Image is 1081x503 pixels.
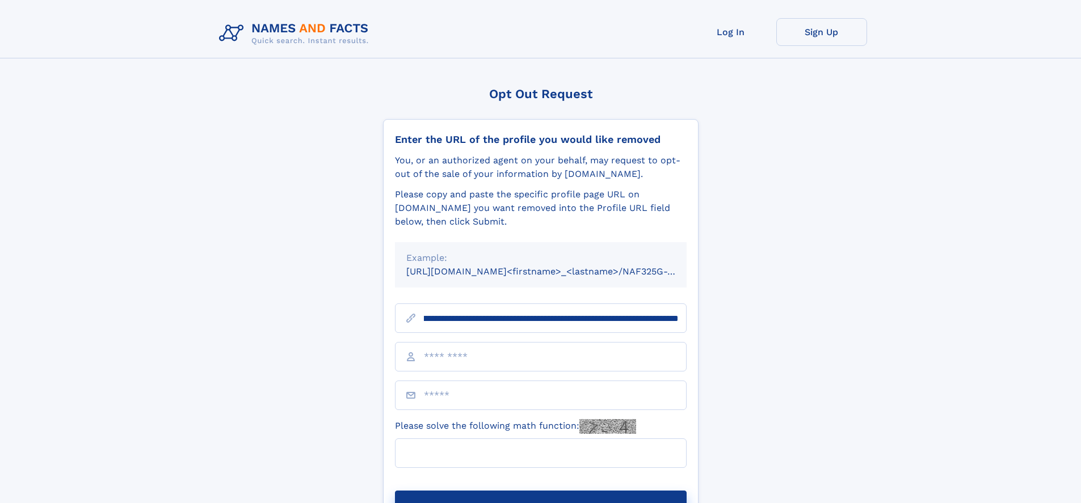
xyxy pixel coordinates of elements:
[776,18,867,46] a: Sign Up
[406,266,708,277] small: [URL][DOMAIN_NAME]<firstname>_<lastname>/NAF325G-xxxxxxxx
[214,18,378,49] img: Logo Names and Facts
[395,154,687,181] div: You, or an authorized agent on your behalf, may request to opt-out of the sale of your informatio...
[395,419,636,434] label: Please solve the following math function:
[395,188,687,229] div: Please copy and paste the specific profile page URL on [DOMAIN_NAME] you want removed into the Pr...
[395,133,687,146] div: Enter the URL of the profile you would like removed
[406,251,675,265] div: Example:
[685,18,776,46] a: Log In
[383,87,699,101] div: Opt Out Request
